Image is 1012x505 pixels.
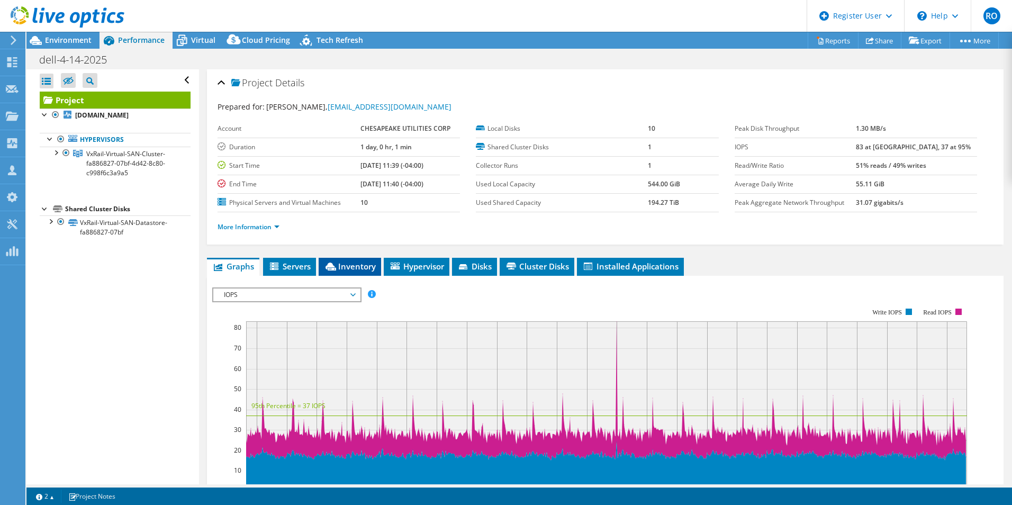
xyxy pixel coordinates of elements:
[360,142,412,151] b: 1 day, 0 hr, 1 min
[86,149,165,177] span: VxRail-Virtual-SAN-Cluster-fa886827-07bf-4d42-8c80-c998f6c3a9a5
[476,179,648,190] label: Used Local Capacity
[856,198,903,207] b: 31.07 gigabits/s
[218,160,360,171] label: Start Time
[324,261,376,272] span: Inventory
[648,142,652,151] b: 1
[476,142,648,152] label: Shared Cluster Disks
[40,109,191,122] a: [DOMAIN_NAME]
[872,309,902,316] text: Write IOPS
[40,147,191,179] a: VxRail-Virtual-SAN-Cluster-fa886827-07bf-4d42-8c80-c998f6c3a9a5
[218,123,360,134] label: Account
[218,179,360,190] label: End Time
[268,261,311,272] span: Servers
[856,142,971,151] b: 83 at [GEOGRAPHIC_DATA], 37 at 95%
[234,425,241,434] text: 30
[266,102,451,112] span: [PERSON_NAME],
[45,35,92,45] span: Environment
[234,466,241,475] text: 10
[457,261,492,272] span: Disks
[40,133,191,147] a: Hypervisors
[118,35,165,45] span: Performance
[34,54,123,66] h1: dell-4-14-2025
[476,160,648,171] label: Collector Runs
[856,161,926,170] b: 51% reads / 49% writes
[75,111,129,120] b: [DOMAIN_NAME]
[218,102,265,112] label: Prepared for:
[61,490,123,503] a: Project Notes
[218,222,279,231] a: More Information
[648,179,680,188] b: 544.00 GiB
[212,261,254,272] span: Graphs
[218,197,360,208] label: Physical Servers and Virtual Machines
[40,92,191,109] a: Project
[476,123,648,134] label: Local Disks
[234,446,241,455] text: 20
[219,288,355,301] span: IOPS
[858,32,901,49] a: Share
[735,160,856,171] label: Read/Write Ratio
[231,78,273,88] span: Project
[582,261,679,272] span: Installed Applications
[234,405,241,414] text: 40
[360,179,423,188] b: [DATE] 11:40 (-04:00)
[505,261,569,272] span: Cluster Disks
[360,161,423,170] b: [DATE] 11:39 (-04:00)
[735,142,856,152] label: IOPS
[65,203,191,215] div: Shared Cluster Disks
[856,124,886,133] b: 1.30 MB/s
[648,124,655,133] b: 10
[950,32,999,49] a: More
[983,7,1000,24] span: RO
[735,123,856,134] label: Peak Disk Throughput
[234,384,241,393] text: 50
[234,364,241,373] text: 60
[856,179,884,188] b: 55.11 GiB
[234,323,241,332] text: 80
[218,142,360,152] label: Duration
[29,490,61,503] a: 2
[40,215,191,239] a: VxRail-Virtual-SAN-Datastore-fa886827-07bf
[923,309,952,316] text: Read IOPS
[648,198,679,207] b: 194.27 TiB
[328,102,451,112] a: [EMAIL_ADDRESS][DOMAIN_NAME]
[242,35,290,45] span: Cloud Pricing
[191,35,215,45] span: Virtual
[808,32,859,49] a: Reports
[275,76,304,89] span: Details
[360,198,368,207] b: 10
[648,161,652,170] b: 1
[251,401,326,410] text: 95th Percentile = 37 IOPS
[735,197,856,208] label: Peak Aggregate Network Throughput
[735,179,856,190] label: Average Daily Write
[317,35,363,45] span: Tech Refresh
[901,32,950,49] a: Export
[234,344,241,353] text: 70
[917,11,927,21] svg: \n
[360,124,450,133] b: CHESAPEAKE UTILITIES CORP
[389,261,444,272] span: Hypervisor
[476,197,648,208] label: Used Shared Capacity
